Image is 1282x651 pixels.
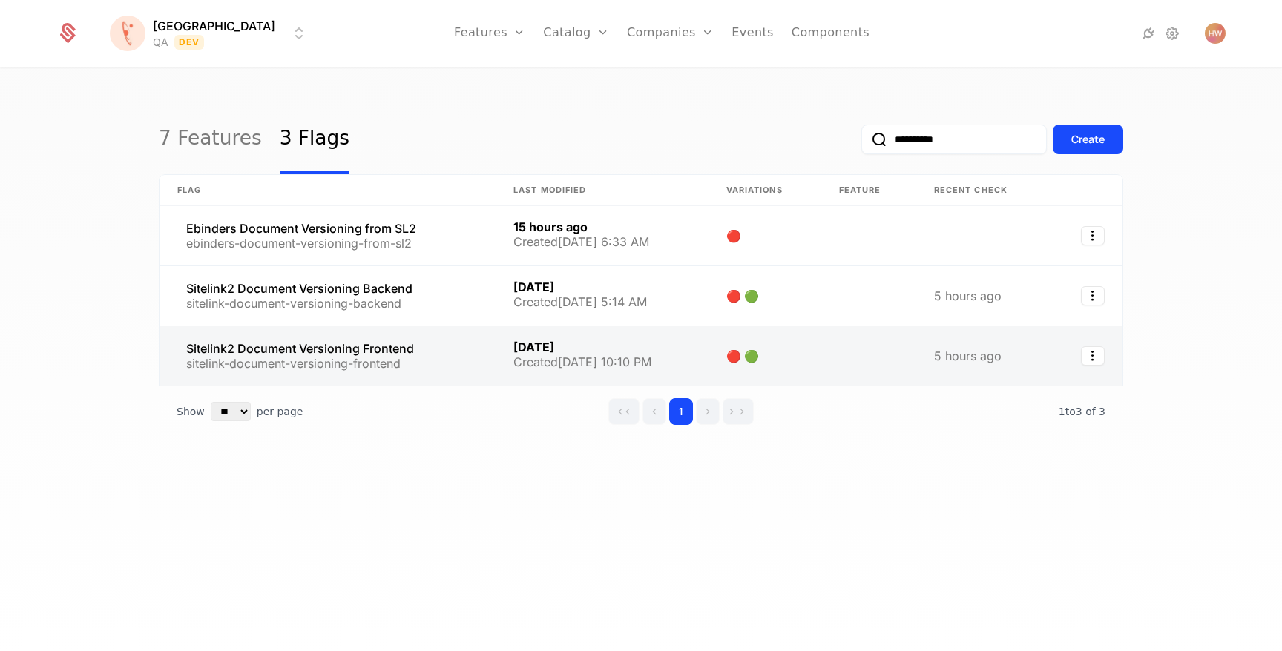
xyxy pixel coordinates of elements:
[496,175,709,206] th: Last Modified
[723,398,754,425] button: Go to last page
[257,404,303,419] span: per page
[153,17,275,35] span: [GEOGRAPHIC_DATA]
[174,35,205,50] span: Dev
[709,175,821,206] th: Variations
[280,105,349,174] a: 3 Flags
[110,16,145,51] img: Florence
[153,35,168,50] div: QA
[1081,286,1105,305] button: Select action
[1053,125,1123,154] button: Create
[177,404,205,419] span: Show
[1059,406,1099,417] span: 1 to 3 of
[696,398,720,425] button: Go to next page
[1163,24,1181,42] a: Settings
[669,398,693,425] button: Go to page 1
[1205,23,1226,44] img: Hank Warner
[608,398,640,425] button: Go to first page
[211,402,251,421] select: Select page size
[608,398,754,425] div: Page navigation
[1205,23,1226,44] button: Open user button
[1140,24,1157,42] a: Integrations
[1059,406,1105,417] span: 3
[160,175,496,206] th: Flag
[916,175,1050,206] th: Recent check
[1081,226,1105,245] button: Select action
[159,386,1123,437] div: Table pagination
[642,398,666,425] button: Go to previous page
[114,17,308,50] button: Select environment
[159,105,262,174] a: 7 Features
[1081,346,1105,366] button: Select action
[1071,132,1105,147] div: Create
[821,175,916,206] th: Feature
